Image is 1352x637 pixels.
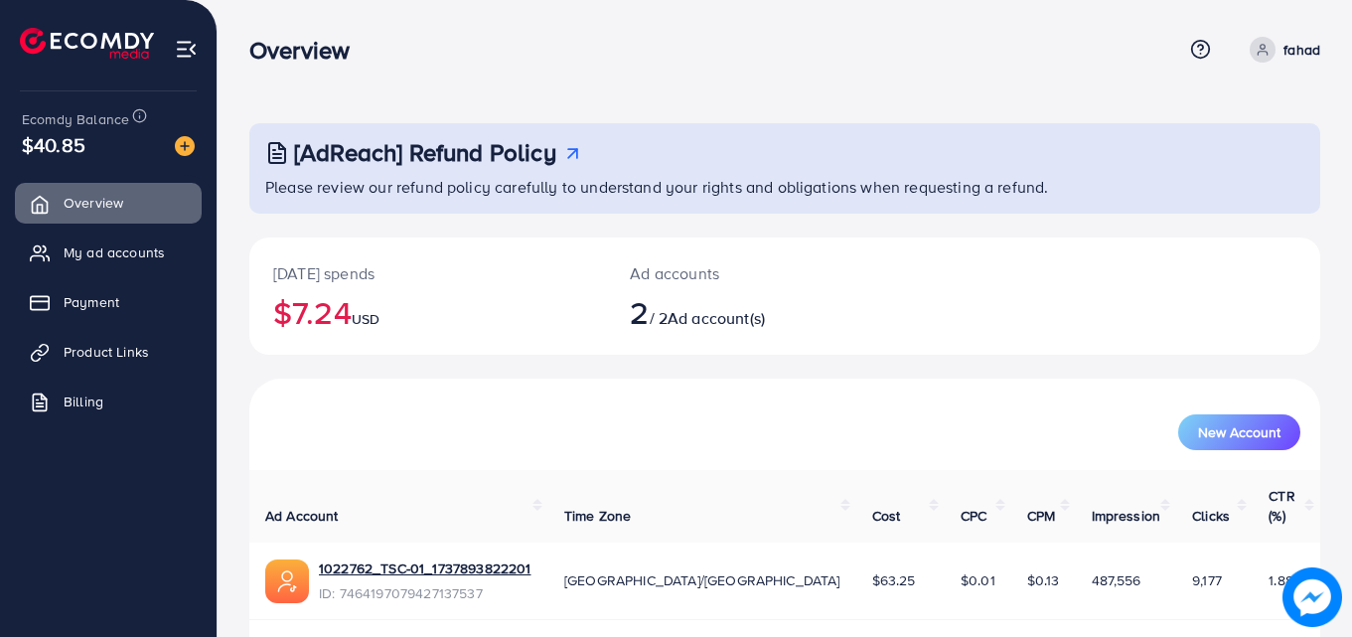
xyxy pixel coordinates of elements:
span: Impression [1092,506,1161,526]
span: CTR (%) [1269,486,1294,526]
a: Billing [15,382,202,421]
button: New Account [1178,414,1300,450]
span: Ad Account [265,506,339,526]
span: 487,556 [1092,570,1141,590]
span: CPC [961,506,986,526]
span: Time Zone [564,506,631,526]
span: $0.01 [961,570,995,590]
img: image [1282,567,1342,627]
a: Payment [15,282,202,322]
a: My ad accounts [15,233,202,272]
a: Overview [15,183,202,223]
img: ic-ads-acc.e4c84228.svg [265,559,309,603]
span: $0.13 [1027,570,1060,590]
p: Ad accounts [630,261,850,285]
span: Ecomdy Balance [22,109,129,129]
span: [GEOGRAPHIC_DATA]/[GEOGRAPHIC_DATA] [564,570,840,590]
span: Payment [64,292,119,312]
span: Cost [872,506,901,526]
span: 1.88 [1269,570,1293,590]
span: $40.85 [22,130,85,159]
img: menu [175,38,198,61]
span: USD [352,309,379,329]
img: logo [20,28,154,59]
p: [DATE] spends [273,261,582,285]
span: Clicks [1192,506,1230,526]
span: Ad account(s) [668,307,765,329]
a: 1022762_TSC-01_1737893822201 [319,558,530,578]
h3: [AdReach] Refund Policy [294,138,556,167]
h2: $7.24 [273,293,582,331]
span: Product Links [64,342,149,362]
span: ID: 7464197079427137537 [319,583,530,603]
h3: Overview [249,36,366,65]
span: $63.25 [872,570,916,590]
span: My ad accounts [64,242,165,262]
img: image [175,136,195,156]
span: New Account [1198,425,1280,439]
h2: / 2 [630,293,850,331]
span: 2 [630,289,649,335]
span: Overview [64,193,123,213]
span: Billing [64,392,103,411]
a: fahad [1242,37,1320,63]
a: Product Links [15,332,202,372]
span: 9,177 [1192,570,1222,590]
p: Please review our refund policy carefully to understand your rights and obligations when requesti... [265,175,1308,199]
p: fahad [1283,38,1320,62]
span: CPM [1027,506,1055,526]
